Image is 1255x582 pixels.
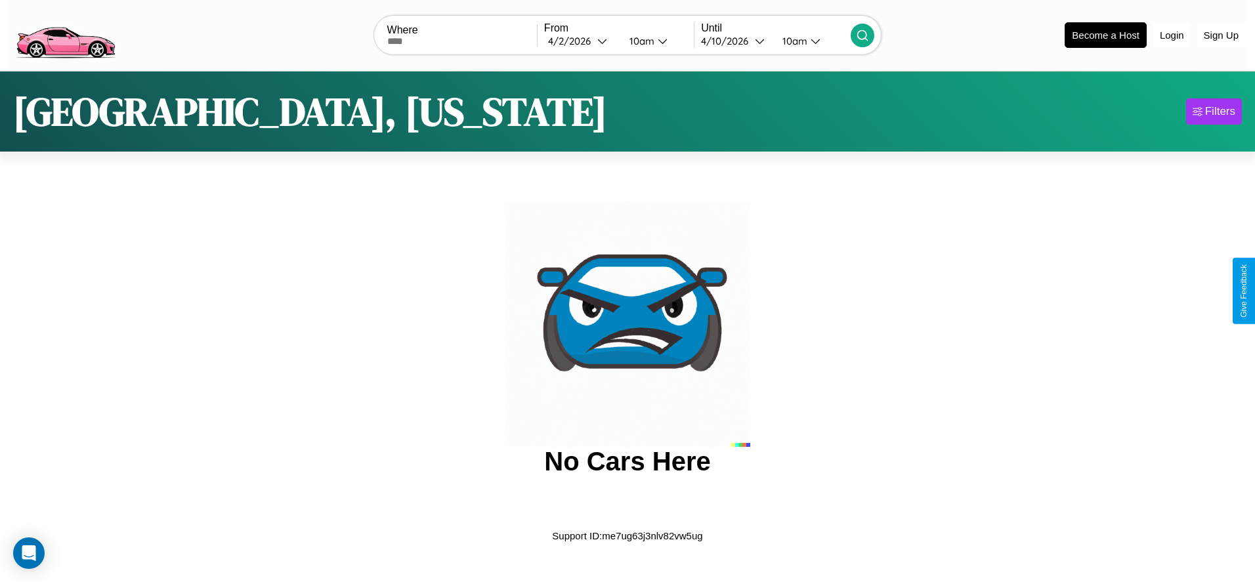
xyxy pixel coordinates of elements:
button: Become a Host [1065,22,1147,48]
button: Login [1153,23,1191,47]
label: Where [387,24,537,36]
img: car [505,201,750,447]
button: Sign Up [1197,23,1245,47]
button: Filters [1186,98,1242,125]
h1: [GEOGRAPHIC_DATA], [US_STATE] [13,85,607,138]
div: 4 / 2 / 2026 [548,35,597,47]
button: 10am [772,34,851,48]
div: Filters [1205,105,1235,118]
div: 10am [776,35,811,47]
div: 4 / 10 / 2026 [701,35,755,47]
div: 10am [623,35,658,47]
label: Until [701,22,851,34]
button: 4/2/2026 [544,34,619,48]
label: From [544,22,694,34]
button: 10am [619,34,694,48]
img: logo [10,7,121,62]
div: Open Intercom Messenger [13,537,45,569]
div: Give Feedback [1239,264,1248,318]
h2: No Cars Here [544,447,710,476]
p: Support ID: me7ug63j3nlv82vw5ug [552,527,702,545]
